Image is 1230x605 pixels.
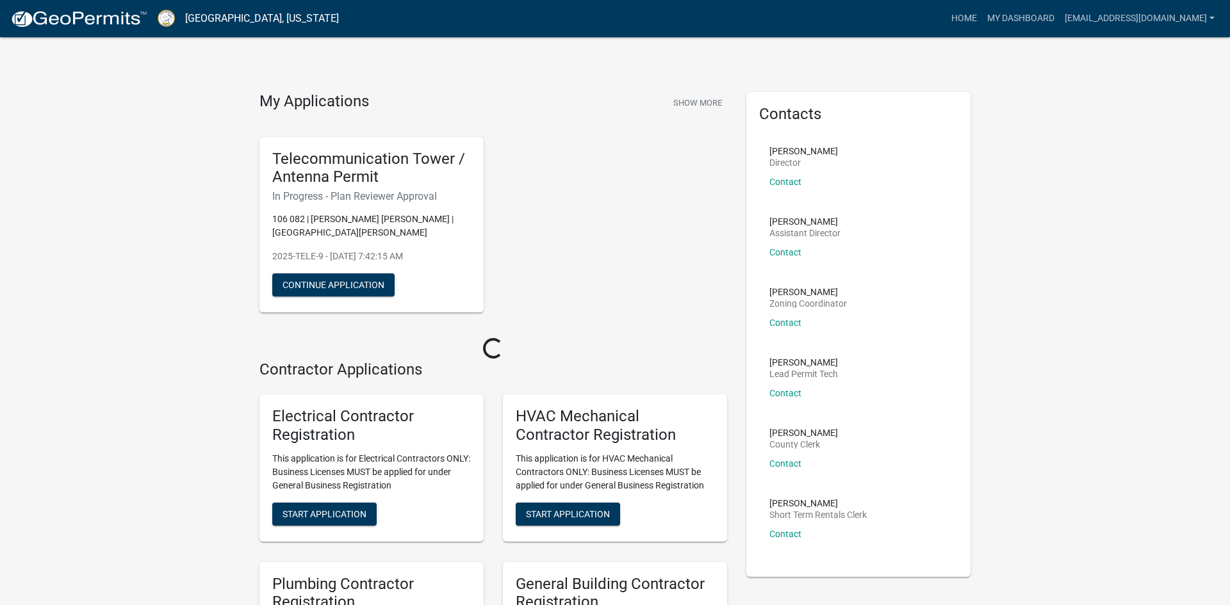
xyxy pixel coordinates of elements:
p: [PERSON_NAME] [769,358,838,367]
span: Start Application [283,508,366,519]
p: Director [769,158,838,167]
p: 106 082 | [PERSON_NAME] [PERSON_NAME] | [GEOGRAPHIC_DATA][PERSON_NAME] [272,213,471,239]
h5: Contacts [759,105,958,124]
button: Continue Application [272,273,395,296]
a: Contact [769,177,801,187]
h4: My Applications [259,92,369,111]
p: [PERSON_NAME] [769,217,840,226]
a: My Dashboard [982,6,1060,31]
a: Contact [769,318,801,328]
p: 2025-TELE-9 - [DATE] 7:42:15 AM [272,250,471,263]
p: Assistant Director [769,229,840,238]
button: Show More [668,92,727,113]
a: Home [946,6,982,31]
a: Contact [769,458,801,469]
a: Contact [769,529,801,539]
a: [GEOGRAPHIC_DATA], [US_STATE] [185,8,339,29]
p: Lead Permit Tech [769,369,838,378]
h5: Telecommunication Tower / Antenna Permit [272,150,471,187]
p: [PERSON_NAME] [769,147,838,156]
p: County Clerk [769,440,838,449]
h4: Contractor Applications [259,360,727,379]
h5: HVAC Mechanical Contractor Registration [516,407,714,444]
p: [PERSON_NAME] [769,499,867,508]
button: Start Application [272,503,377,526]
a: [EMAIL_ADDRESS][DOMAIN_NAME] [1060,6,1220,31]
button: Start Application [516,503,620,526]
span: Start Application [526,508,610,519]
h6: In Progress - Plan Reviewer Approval [272,190,471,202]
p: Zoning Coordinator [769,299,847,308]
a: Contact [769,247,801,257]
p: This application is for HVAC Mechanical Contractors ONLY: Business Licenses MUST be applied for u... [516,452,714,492]
p: Short Term Rentals Clerk [769,510,867,519]
p: This application is for Electrical Contractors ONLY: Business Licenses MUST be applied for under ... [272,452,471,492]
p: [PERSON_NAME] [769,287,847,296]
h5: Electrical Contractor Registration [272,407,471,444]
a: Contact [769,388,801,398]
p: [PERSON_NAME] [769,428,838,437]
img: Putnam County, Georgia [158,10,175,27]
